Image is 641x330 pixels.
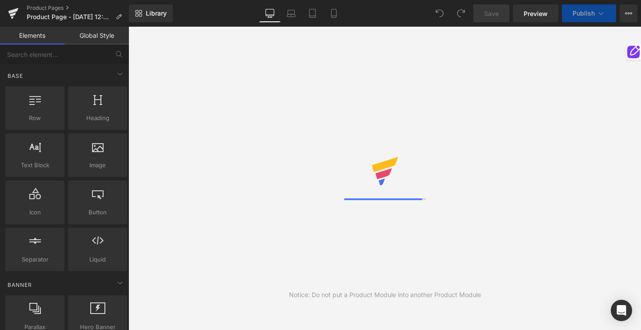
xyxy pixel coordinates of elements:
[289,290,481,300] div: Notice: Do not put a Product Module into another Product Module
[71,208,124,217] span: Button
[8,161,62,170] span: Text Block
[431,4,449,22] button: Undo
[573,10,595,17] span: Publish
[323,4,345,22] a: Mobile
[484,9,499,18] span: Save
[8,208,62,217] span: Icon
[8,113,62,123] span: Row
[64,27,129,44] a: Global Style
[71,113,124,123] span: Heading
[611,300,632,321] div: Open Intercom Messenger
[452,4,470,22] button: Redo
[71,161,124,170] span: Image
[129,4,173,22] a: New Library
[7,281,33,289] span: Banner
[620,4,637,22] button: More
[259,4,280,22] a: Desktop
[27,13,112,20] span: Product Page - [DATE] 12:08:31
[7,72,24,80] span: Base
[27,4,129,12] a: Product Pages
[280,4,302,22] a: Laptop
[146,9,167,17] span: Library
[562,4,616,22] button: Publish
[8,255,62,264] span: Separator
[71,255,124,264] span: Liquid
[513,4,558,22] a: Preview
[524,9,548,18] span: Preview
[302,4,323,22] a: Tablet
